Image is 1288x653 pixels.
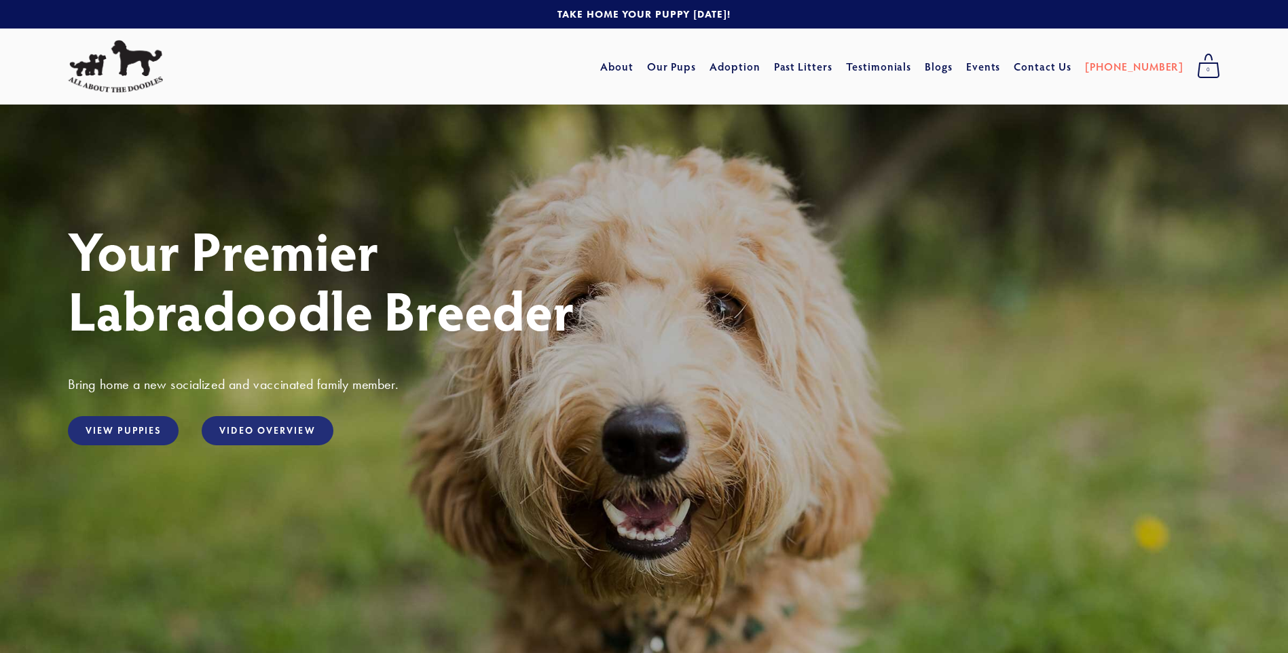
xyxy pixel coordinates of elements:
[710,54,760,79] a: Adoption
[925,54,953,79] a: Blogs
[68,416,179,445] a: View Puppies
[1190,50,1227,83] a: 0 items in cart
[774,59,833,73] a: Past Litters
[68,220,1220,339] h1: Your Premier Labradoodle Breeder
[1014,54,1071,79] a: Contact Us
[846,54,912,79] a: Testimonials
[68,40,163,93] img: All About The Doodles
[1197,61,1220,79] span: 0
[647,54,697,79] a: Our Pups
[600,54,633,79] a: About
[966,54,1001,79] a: Events
[1085,54,1183,79] a: [PHONE_NUMBER]
[68,375,1220,393] h3: Bring home a new socialized and vaccinated family member.
[202,416,333,445] a: Video Overview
